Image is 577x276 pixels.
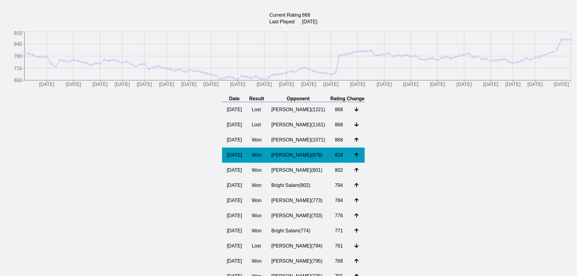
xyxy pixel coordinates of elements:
[267,254,330,269] td: [PERSON_NAME] ( 795 )
[350,82,365,87] tspan: [DATE]
[376,82,392,87] tspan: [DATE]
[92,82,108,87] tspan: [DATE]
[330,148,349,163] td: 818
[203,82,218,87] tspan: [DATE]
[247,163,267,178] td: Won
[247,117,267,132] td: Lost
[267,238,330,254] td: [PERSON_NAME] ( 794 )
[403,82,418,87] tspan: [DATE]
[222,193,247,208] td: [DATE]
[302,12,317,18] td: 868
[222,178,247,193] td: [DATE]
[222,132,247,148] td: [DATE]
[323,82,338,87] tspan: [DATE]
[267,193,330,208] td: [PERSON_NAME] ( 773 )
[14,78,22,83] tspan: 650
[330,102,349,118] td: 868
[222,148,247,163] td: [DATE]
[267,102,330,118] td: [PERSON_NAME] ( 1221 )
[14,54,22,59] tspan: 780
[114,82,130,87] tspan: [DATE]
[330,238,349,254] td: 761
[137,82,152,87] tspan: [DATE]
[14,31,22,36] tspan: 910
[330,132,349,148] td: 868
[181,82,196,87] tspan: [DATE]
[269,19,301,25] td: Last Played
[301,82,316,87] tspan: [DATE]
[267,96,330,102] th: Opponent
[247,223,267,238] td: Won
[269,12,301,18] td: Current Rating
[554,82,569,87] tspan: [DATE]
[247,132,267,148] td: Won
[39,82,54,87] tspan: [DATE]
[222,96,247,102] th: Date
[330,117,349,132] td: 868
[14,66,22,71] tspan: 715
[247,96,267,102] th: Result
[222,254,247,269] td: [DATE]
[267,132,330,148] td: [PERSON_NAME] ( 1071 )
[247,193,267,208] td: Won
[267,148,330,163] td: [PERSON_NAME] ( 878 )
[66,82,81,87] tspan: [DATE]
[483,82,498,87] tspan: [DATE]
[247,102,267,118] td: Lost
[247,148,267,163] td: Won
[267,117,330,132] td: [PERSON_NAME] ( 1161 )
[330,223,349,238] td: 771
[456,82,472,87] tspan: [DATE]
[257,82,272,87] tspan: [DATE]
[267,208,330,223] td: [PERSON_NAME] ( 703 )
[505,82,520,87] tspan: [DATE]
[330,178,349,193] td: 794
[267,163,330,178] td: [PERSON_NAME] ( 801 )
[528,82,543,87] tspan: [DATE]
[247,238,267,254] td: Lost
[267,223,330,238] td: Bright Salam ( 774 )
[330,254,349,269] td: 768
[330,208,349,223] td: 776
[222,163,247,178] td: [DATE]
[247,208,267,223] td: Won
[230,82,245,87] tspan: [DATE]
[330,193,349,208] td: 784
[222,208,247,223] td: [DATE]
[159,82,174,87] tspan: [DATE]
[330,163,349,178] td: 802
[14,42,22,47] tspan: 845
[330,96,365,102] th: Rating Change
[222,117,247,132] td: [DATE]
[222,223,247,238] td: [DATE]
[430,82,445,87] tspan: [DATE]
[279,82,294,87] tspan: [DATE]
[247,178,267,193] td: Won
[302,19,317,25] td: [DATE]
[222,102,247,118] td: [DATE]
[222,238,247,254] td: [DATE]
[247,254,267,269] td: Won
[267,178,330,193] td: Bright Salam ( 802 )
